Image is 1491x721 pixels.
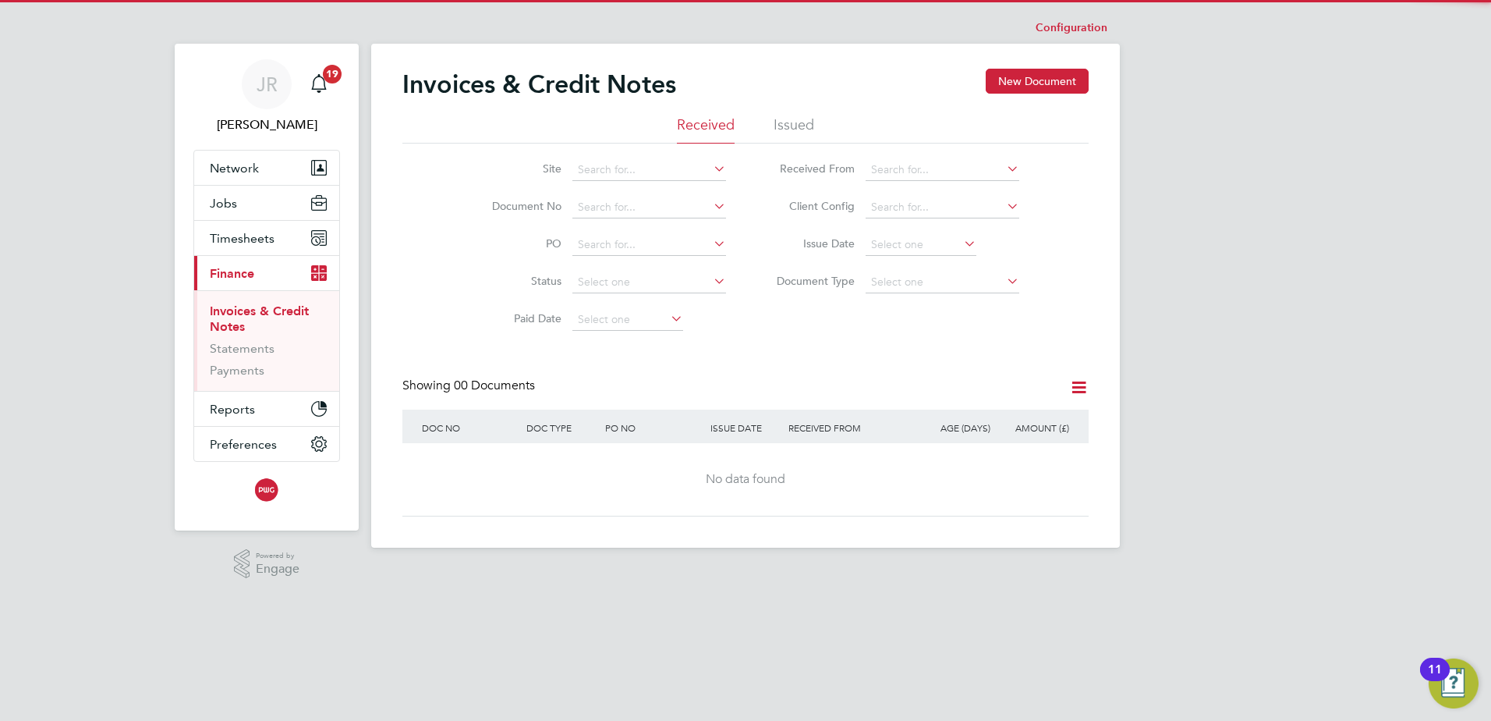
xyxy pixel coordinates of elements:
[866,197,1019,218] input: Search for...
[194,256,339,290] button: Finance
[257,74,278,94] span: JR
[1428,669,1442,690] div: 11
[915,410,994,446] div: AGE (DAYS)
[765,199,855,213] label: Client Config
[210,437,277,452] span: Preferences
[765,274,855,288] label: Document Type
[707,410,785,446] div: ISSUE DATE
[256,549,299,563] span: Powered by
[175,44,359,531] nav: Main navigation
[765,236,855,250] label: Issue Date
[784,410,915,446] div: RECEIVED FROM
[472,199,561,213] label: Document No
[193,115,340,134] span: Jennifer Rigby
[303,59,335,109] a: 19
[323,65,342,83] span: 19
[601,410,706,446] div: PO NO
[256,563,299,576] span: Engage
[210,402,255,417] span: Reports
[210,196,237,211] span: Jobs
[210,266,254,281] span: Finance
[572,159,726,181] input: Search for...
[418,471,1073,488] div: No data found
[774,115,814,144] li: Issued
[210,363,264,378] a: Payments
[194,392,339,426] button: Reports
[472,274,561,288] label: Status
[194,151,339,185] button: Network
[194,290,339,391] div: Finance
[454,378,535,393] span: 00 Documents
[994,410,1073,446] div: AMOUNT (£)
[194,221,339,255] button: Timesheets
[418,410,522,446] div: DOC NO
[522,410,601,446] div: DOC TYPE
[402,378,538,394] div: Showing
[1429,659,1479,709] button: Open Resource Center, 11 new notifications
[866,272,1019,293] input: Select one
[472,162,561,176] label: Site
[472,236,561,250] label: PO
[234,549,300,579] a: Powered byEngage
[472,311,561,325] label: Paid Date
[402,69,676,100] h2: Invoices & Credit Notes
[193,478,340,503] a: Go to home page
[210,304,309,334] a: Invoices & Credit Notes
[572,197,726,218] input: Search for...
[765,162,855,176] label: Received From
[1036,12,1107,44] li: Configuration
[866,159,1019,181] input: Search for...
[572,309,683,331] input: Select one
[572,272,726,293] input: Select one
[251,478,282,503] img: pwg-logo-retina.png
[194,186,339,220] button: Jobs
[866,234,976,256] input: Select one
[210,341,274,356] a: Statements
[986,69,1089,94] button: New Document
[194,427,339,461] button: Preferences
[210,231,274,246] span: Timesheets
[193,59,340,134] a: JR[PERSON_NAME]
[210,161,259,176] span: Network
[572,234,726,256] input: Search for...
[677,115,735,144] li: Received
